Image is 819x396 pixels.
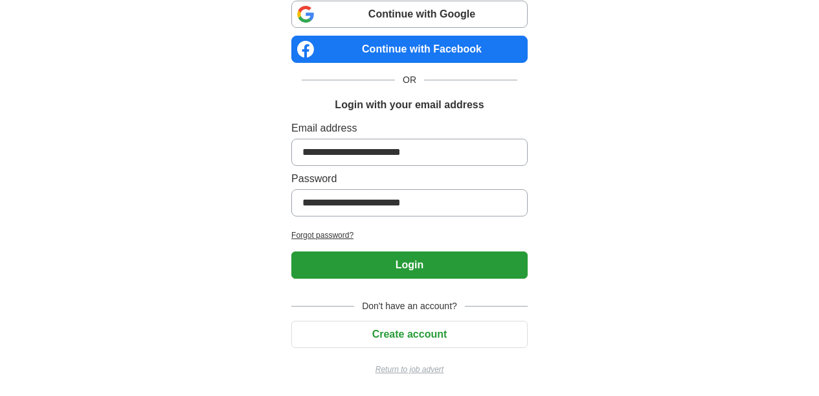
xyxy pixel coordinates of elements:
label: Email address [291,121,528,136]
a: Continue with Facebook [291,36,528,63]
a: Create account [291,329,528,340]
span: OR [395,73,424,87]
h1: Login with your email address [335,97,484,113]
a: Continue with Google [291,1,528,28]
label: Password [291,171,528,187]
button: Login [291,251,528,279]
button: Create account [291,321,528,348]
a: Forgot password? [291,229,528,241]
a: Return to job advert [291,364,528,375]
span: Don't have an account? [354,299,465,313]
